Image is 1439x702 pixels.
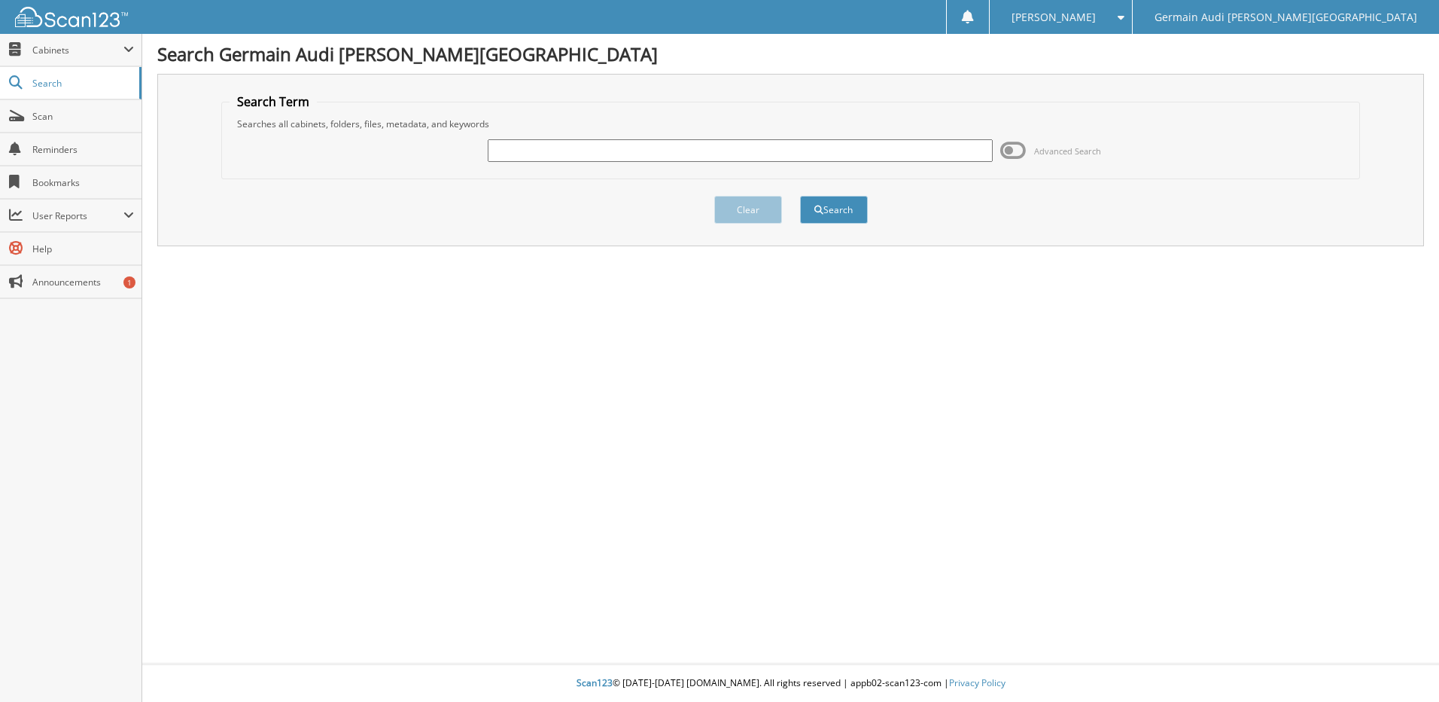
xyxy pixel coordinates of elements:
span: Help [32,243,134,255]
span: Bookmarks [32,176,134,189]
span: Announcements [32,276,134,288]
span: Germain Audi [PERSON_NAME][GEOGRAPHIC_DATA] [1155,13,1417,22]
button: Search [800,196,868,224]
legend: Search Term [230,93,317,110]
span: Scan123 [577,676,613,689]
h1: Search Germain Audi [PERSON_NAME][GEOGRAPHIC_DATA] [157,41,1424,66]
span: [PERSON_NAME] [1012,13,1096,22]
span: User Reports [32,209,123,222]
img: scan123-logo-white.svg [15,7,128,27]
a: Privacy Policy [949,676,1005,689]
span: Scan [32,110,134,123]
div: Searches all cabinets, folders, files, metadata, and keywords [230,118,1352,130]
button: Clear [714,196,782,224]
span: Search [32,77,132,90]
span: Reminders [32,143,134,156]
span: Cabinets [32,44,123,56]
div: © [DATE]-[DATE] [DOMAIN_NAME]. All rights reserved | appb02-scan123-com | [142,665,1439,702]
span: Advanced Search [1034,145,1101,157]
div: 1 [123,276,135,288]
